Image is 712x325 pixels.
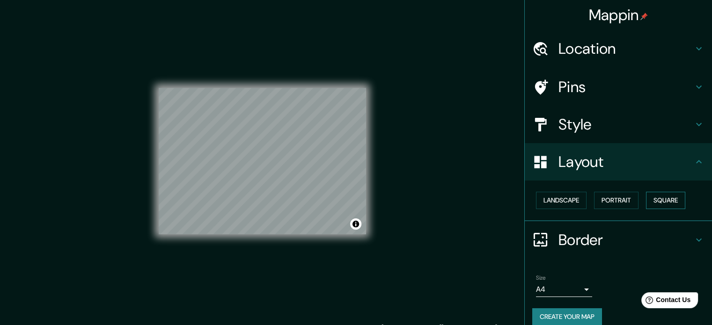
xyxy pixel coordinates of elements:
[536,274,546,282] label: Size
[558,78,693,96] h4: Pins
[558,39,693,58] h4: Location
[525,221,712,259] div: Border
[558,231,693,249] h4: Border
[646,192,685,209] button: Square
[558,152,693,171] h4: Layout
[589,6,648,24] h4: Mappin
[159,88,366,234] canvas: Map
[558,115,693,134] h4: Style
[525,106,712,143] div: Style
[536,282,592,297] div: A4
[350,218,361,230] button: Toggle attribution
[594,192,639,209] button: Portrait
[525,143,712,181] div: Layout
[629,289,702,315] iframe: Help widget launcher
[525,68,712,106] div: Pins
[640,13,648,20] img: pin-icon.png
[525,30,712,67] div: Location
[536,192,587,209] button: Landscape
